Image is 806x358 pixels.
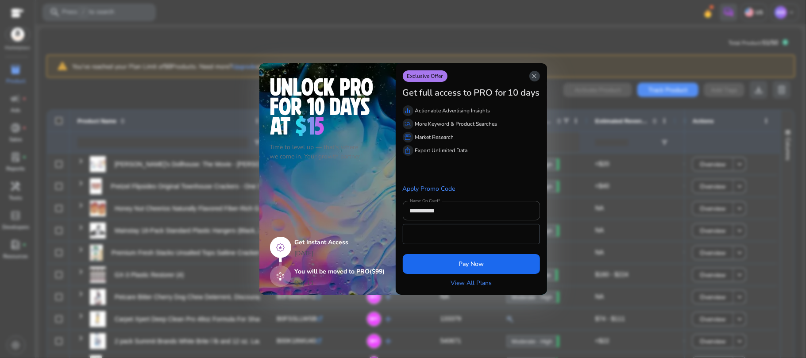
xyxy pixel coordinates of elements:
h5: You will be moved to PRO [295,268,385,276]
a: View All Plans [451,278,492,288]
mat-label: Name On Card [410,198,438,204]
button: Pay Now [403,254,540,274]
span: manage_search [405,120,412,127]
img: tab_keywords_by_traffic_grey.svg [88,51,95,58]
img: tab_domain_overview_orange.svg [24,51,31,58]
p: Actionable Advertising Insights [415,107,490,115]
p: Time to level up — that's where we come in. Your growth partner! [270,142,385,161]
h3: 10 days [508,88,540,98]
h5: Get Instant Access [295,239,385,246]
div: Keywords by Traffic [98,52,149,58]
p: Export Unlimited Data [415,146,468,154]
span: equalizer [405,107,412,114]
p: Market Research [415,133,454,141]
div: v 4.0.25 [25,14,43,21]
p: Exclusive Offer [403,70,447,82]
iframe: Secure card payment input frame [408,225,535,243]
span: Pay Now [459,259,484,269]
img: website_grey.svg [14,23,21,30]
div: Domain: [DOMAIN_NAME] [23,23,97,30]
span: ($99) [370,267,385,276]
img: logo_orange.svg [14,14,21,21]
a: Apply Promo Code [403,185,455,193]
p: More Keyword & Product Searches [415,120,497,128]
span: close [531,73,538,80]
div: Domain Overview [34,52,79,58]
p: [DATE] [295,249,385,258]
span: ios_share [405,147,412,154]
span: storefront [405,134,412,141]
h3: Get full access to PRO for [403,88,506,98]
p: Day 11 [295,278,314,288]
